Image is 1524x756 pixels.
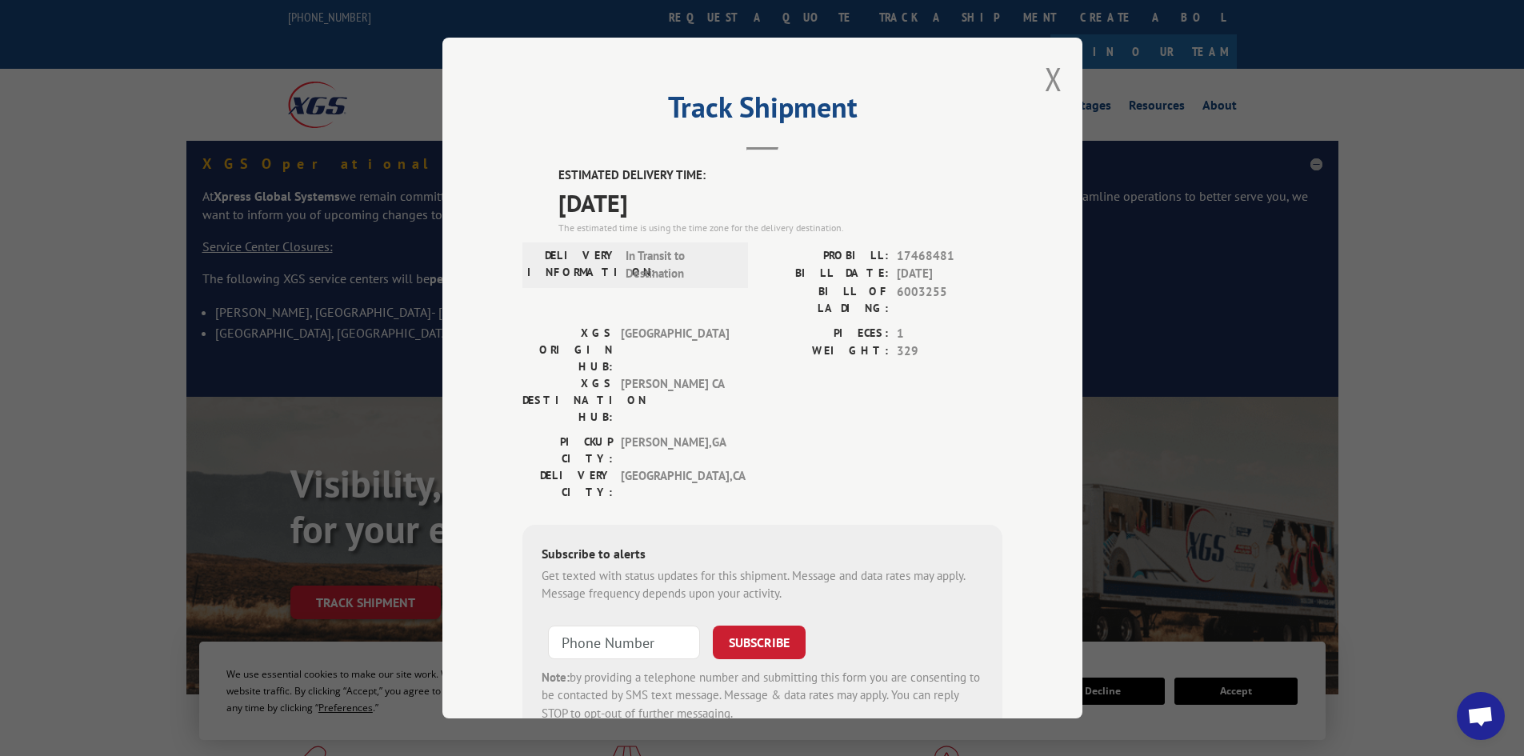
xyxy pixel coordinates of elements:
[621,325,729,375] span: [GEOGRAPHIC_DATA]
[542,669,983,723] div: by providing a telephone number and submitting this form you are consenting to be contacted by SM...
[897,325,1002,343] span: 1
[522,96,1002,126] h2: Track Shipment
[621,467,729,501] span: [GEOGRAPHIC_DATA] , CA
[762,283,889,317] label: BILL OF LADING:
[522,375,613,426] label: XGS DESTINATION HUB:
[548,626,700,659] input: Phone Number
[542,567,983,603] div: Get texted with status updates for this shipment. Message and data rates may apply. Message frequ...
[897,247,1002,266] span: 17468481
[558,221,1002,235] div: The estimated time is using the time zone for the delivery destination.
[522,325,613,375] label: XGS ORIGIN HUB:
[558,185,1002,221] span: [DATE]
[522,467,613,501] label: DELIVERY CITY:
[522,434,613,467] label: PICKUP CITY:
[762,265,889,283] label: BILL DATE:
[542,670,570,685] strong: Note:
[1457,692,1505,740] a: Open chat
[621,434,729,467] span: [PERSON_NAME] , GA
[897,342,1002,361] span: 329
[713,626,806,659] button: SUBSCRIBE
[542,544,983,567] div: Subscribe to alerts
[762,342,889,361] label: WEIGHT:
[897,265,1002,283] span: [DATE]
[527,247,618,283] label: DELIVERY INFORMATION:
[897,283,1002,317] span: 6003255
[1045,58,1062,100] button: Close modal
[621,375,729,426] span: [PERSON_NAME] CA
[558,166,1002,185] label: ESTIMATED DELIVERY TIME:
[762,247,889,266] label: PROBILL:
[762,325,889,343] label: PIECES:
[626,247,734,283] span: In Transit to Destination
